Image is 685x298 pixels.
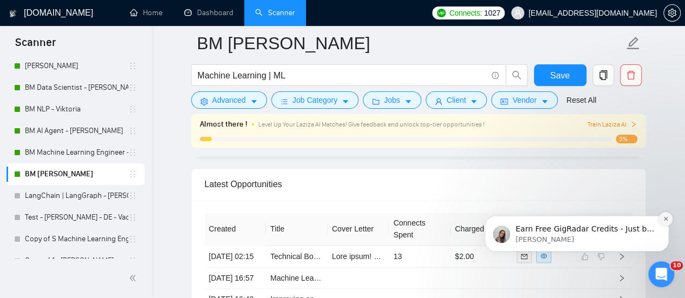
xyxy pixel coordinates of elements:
span: Vendor [512,94,536,106]
li: BM DE - Petro [6,55,145,77]
button: idcardVendorcaret-down [491,91,557,109]
span: Connects: [449,7,481,19]
span: holder [128,62,137,70]
button: barsJob Categorycaret-down [271,91,358,109]
span: holder [128,191,137,200]
div: Latest Opportunities [205,169,632,200]
span: caret-down [405,97,412,105]
button: setting [663,4,681,22]
p: Earn Free GigRadar Credits - Just by Sharing Your Story! 💬 Want more credits for sending proposal... [47,76,187,87]
span: Scanner [6,35,64,57]
a: Copy of 1 - [PERSON_NAME] [25,250,128,271]
a: Copy of S Machine Learning Engineer - [PERSON_NAME] [25,228,128,250]
img: logo [9,5,17,22]
a: BM AI Agent - [PERSON_NAME] [25,120,128,142]
span: holder [128,105,137,114]
th: Connects Spent [389,213,451,246]
span: setting [664,9,680,17]
span: holder [128,83,137,92]
button: Train Laziza AI [587,120,637,130]
a: Machine Learning expert needed for FOREX analysis [270,274,450,282]
a: BM NLP - Viktoria [25,98,128,120]
button: settingAdvancedcaret-down [191,91,267,109]
span: Charged [455,224,494,233]
a: Technical Book Writing and Editing for Machine Learning [270,252,460,261]
li: BM Data Scientist - Viktoria [6,77,145,98]
span: holder [128,148,137,157]
input: Search Freelance Jobs... [198,69,487,82]
li: BM AI Agent - Viktoria [6,120,145,142]
span: Client [447,94,466,106]
li: Test - Yurii - DE - Vadym [6,207,145,228]
span: Level Up Your Laziza AI Matches! Give feedback and unlock top-tier opportunities ! [258,121,485,128]
span: idcard [500,97,508,105]
span: delete [621,70,641,80]
button: delete [620,64,642,86]
span: caret-down [250,97,258,105]
li: BM Machine Learning Engineer - Bohdan [6,142,145,163]
span: right [630,121,637,128]
a: BM Machine Learning Engineer - [PERSON_NAME] [25,142,128,163]
span: info-circle [492,72,499,79]
li: LangChain | LangGraph - Borys [6,185,145,207]
span: holder [128,235,137,243]
span: Advanced [212,94,246,106]
p: Message from Mariia, sent Щойно [47,87,187,96]
a: Test - [PERSON_NAME] - DE - Vadym [25,207,128,228]
span: Job Category [292,94,337,106]
a: LangChain | LangGraph - [PERSON_NAME] [25,185,128,207]
li: Copy of S Machine Learning Engineer - Bohdan [6,228,145,250]
span: setting [200,97,208,105]
li: BM NLP - Viktoria [6,98,145,120]
a: homeHome [130,8,162,17]
img: upwork-logo.png [437,9,446,17]
span: 10 [670,261,683,270]
li: BM ML - Anastasia [6,163,145,185]
span: holder [128,256,137,265]
span: copy [593,70,614,80]
span: caret-down [470,97,478,105]
span: 3% [616,135,637,143]
td: 13 [389,246,451,268]
button: Save [534,64,586,86]
span: edit [626,36,640,50]
td: [DATE] 02:15 [205,246,266,268]
td: Machine Learning expert needed for FOREX analysis [266,268,328,289]
td: [DATE] 16:57 [205,268,266,289]
th: Created [205,213,266,246]
button: userClientcaret-down [426,91,487,109]
a: dashboardDashboard [184,8,233,17]
a: searchScanner [255,8,295,17]
span: folder [372,97,380,105]
span: 1027 [484,7,500,19]
span: bars [280,97,288,105]
img: Profile image for Mariia [24,77,42,95]
a: [PERSON_NAME] [25,55,128,77]
a: BM [PERSON_NAME] [25,163,128,185]
iframe: Intercom live chat [648,261,674,287]
a: setting [663,9,681,17]
span: Almost there ! [200,118,247,130]
button: Dismiss notification [190,64,204,78]
td: Technical Book Writing and Editing for Machine Learning [266,246,328,268]
td: $2.00 [451,246,512,268]
a: Reset All [566,94,596,106]
input: Scanner name... [197,30,624,57]
a: BM Data Scientist - [PERSON_NAME] [25,77,128,98]
span: user [435,97,442,105]
span: double-left [129,273,140,283]
div: message notification from Mariia, Щойно. Earn Free GigRadar Credits - Just by Sharing Your Story!... [16,68,200,103]
button: folderJobscaret-down [363,91,421,109]
span: search [506,70,527,80]
span: holder [128,170,137,178]
span: Save [550,69,570,82]
span: holder [128,127,137,135]
span: user [514,9,521,17]
button: copy [592,64,614,86]
span: caret-down [342,97,349,105]
span: right [618,274,625,282]
li: Copy of 1 - Anastasia [6,250,145,271]
th: Title [266,213,328,246]
span: caret-down [541,97,549,105]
